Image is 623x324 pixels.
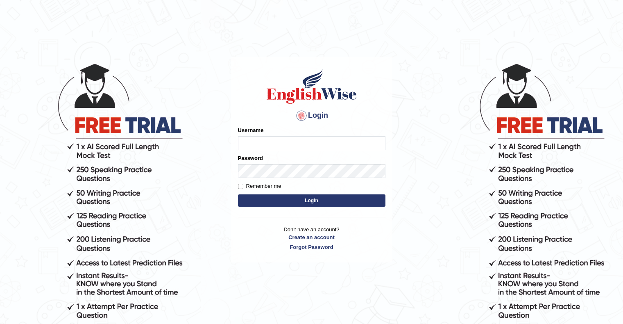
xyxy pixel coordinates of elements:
label: Password [238,154,263,162]
h4: Login [238,109,385,122]
button: Login [238,194,385,207]
a: Create an account [238,233,385,241]
label: Username [238,126,264,134]
label: Remember me [238,182,281,190]
input: Remember me [238,184,243,189]
a: Forgot Password [238,243,385,251]
p: Don't have an account? [238,226,385,251]
img: Logo of English Wise sign in for intelligent practice with AI [265,68,358,105]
